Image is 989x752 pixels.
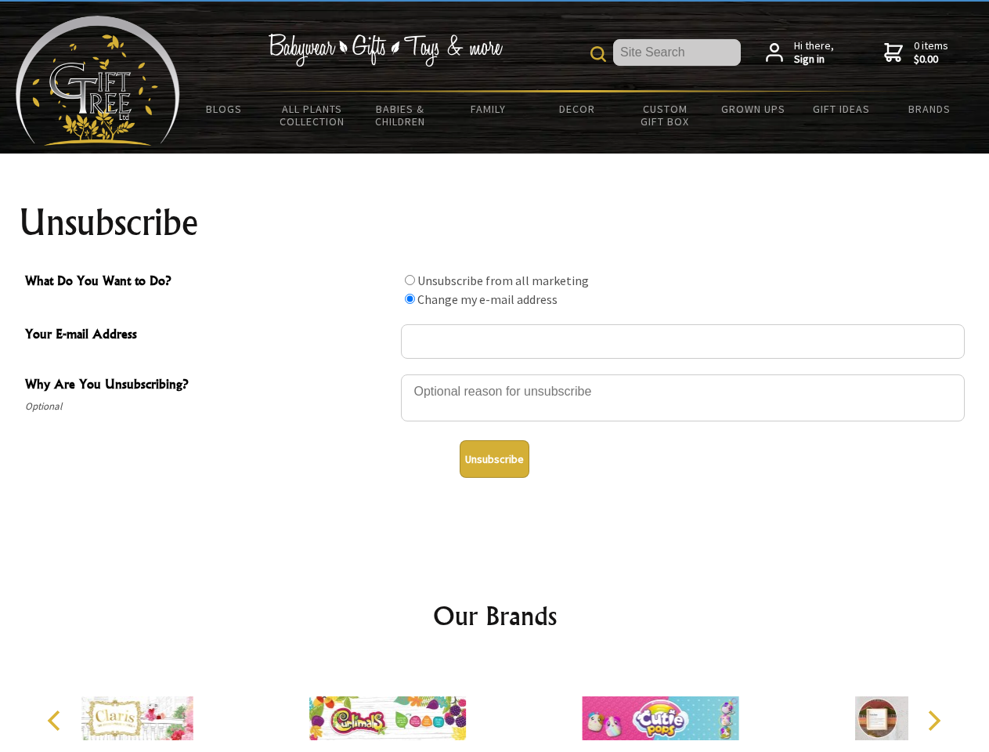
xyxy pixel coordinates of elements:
[16,16,180,146] img: Babyware - Gifts - Toys and more...
[269,92,357,138] a: All Plants Collection
[356,92,445,138] a: Babies & Children
[31,597,958,634] h2: Our Brands
[417,291,558,307] label: Change my e-mail address
[621,92,709,138] a: Custom Gift Box
[916,703,951,738] button: Next
[417,273,589,288] label: Unsubscribe from all marketing
[19,204,971,241] h1: Unsubscribe
[709,92,797,125] a: Grown Ups
[180,92,269,125] a: BLOGS
[613,39,741,66] input: Site Search
[532,92,621,125] a: Decor
[401,374,965,421] textarea: Why Are You Unsubscribing?
[25,271,393,294] span: What Do You Want to Do?
[39,703,74,738] button: Previous
[25,324,393,347] span: Your E-mail Address
[914,52,948,67] strong: $0.00
[405,275,415,285] input: What Do You Want to Do?
[268,34,503,67] img: Babywear - Gifts - Toys & more
[401,324,965,359] input: Your E-mail Address
[884,39,948,67] a: 0 items$0.00
[25,374,393,397] span: Why Are You Unsubscribing?
[914,38,948,67] span: 0 items
[405,294,415,304] input: What Do You Want to Do?
[766,39,834,67] a: Hi there,Sign in
[794,39,834,67] span: Hi there,
[445,92,533,125] a: Family
[886,92,974,125] a: Brands
[794,52,834,67] strong: Sign in
[797,92,886,125] a: Gift Ideas
[25,397,393,416] span: Optional
[460,440,529,478] button: Unsubscribe
[590,46,606,62] img: product search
